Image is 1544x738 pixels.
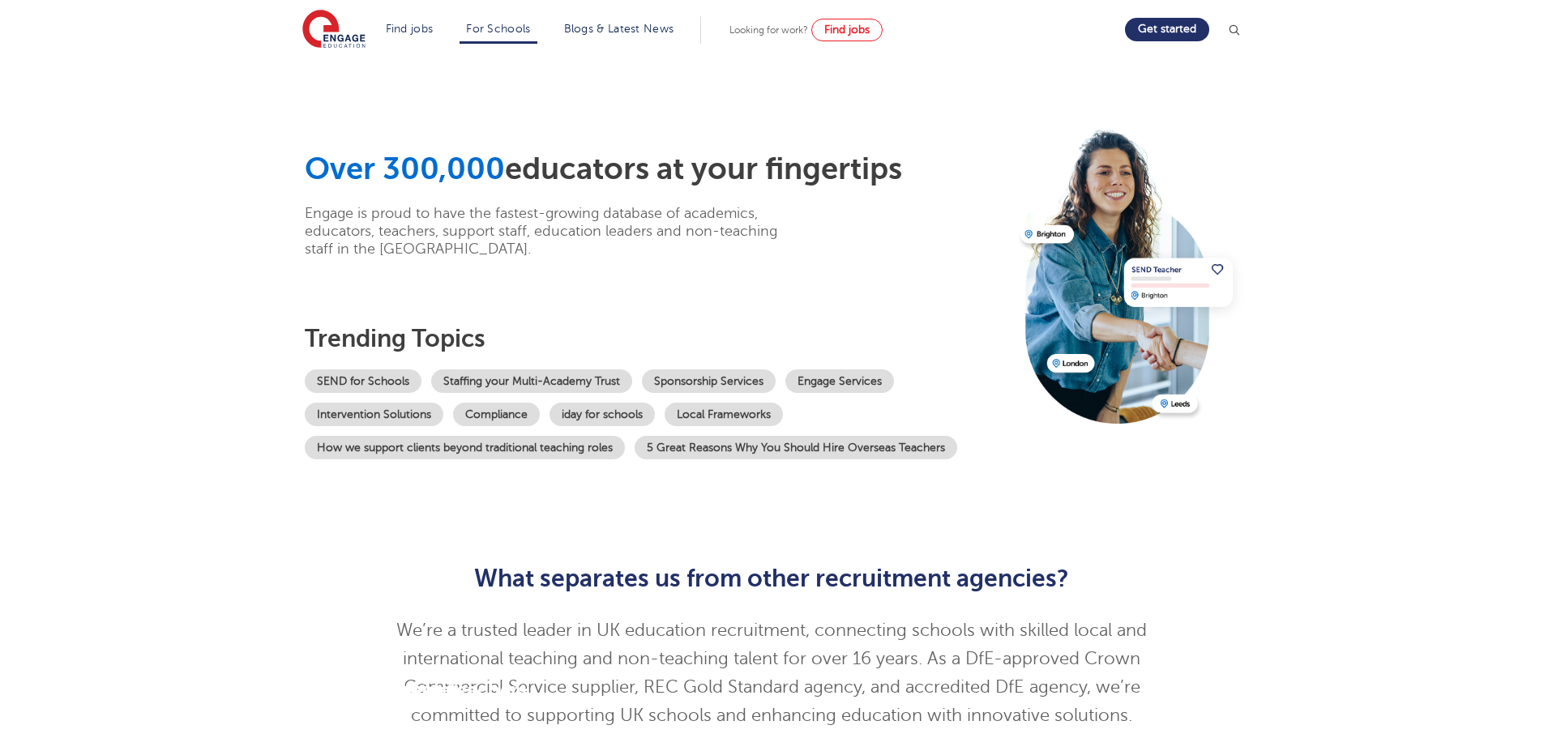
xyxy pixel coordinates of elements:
a: Blogs & Latest News [564,23,674,35]
a: Find jobs [811,19,883,41]
a: Sponsorship Services [642,369,776,393]
a: Staffing your Multi-Academy Trust [431,369,632,393]
span: Looking for work? [729,24,808,36]
a: For Schools [466,23,530,35]
a: Intervention Solutions [305,403,443,426]
p: We’re a trusted leader in UK education recruitment, connecting schools with skilled local and int... [374,616,1170,730]
h1: educators at your fingertips [305,151,1008,188]
a: Get started [1125,18,1209,41]
a: Local Frameworks [665,403,783,426]
span: Over 300,000 [305,151,505,186]
a: 5 Great Reasons Why You Should Hire Overseas Teachers [635,436,957,459]
h2: What separates us from other recruitment agencies? [374,565,1170,592]
img: Engage Education [302,10,366,50]
span: Find jobs [824,23,870,36]
a: SEND for Schools [305,369,421,393]
a: Compliance [453,403,540,426]
a: Find jobs [386,23,434,35]
h3: Trending topics [305,324,1008,353]
a: iday for schools [550,403,655,426]
a: Engage Services [785,369,894,393]
p: Engage is proud to have the fastest-growing database of academics, educators, teachers, support s... [305,204,803,258]
a: How we support clients beyond traditional teaching roles [305,436,625,459]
